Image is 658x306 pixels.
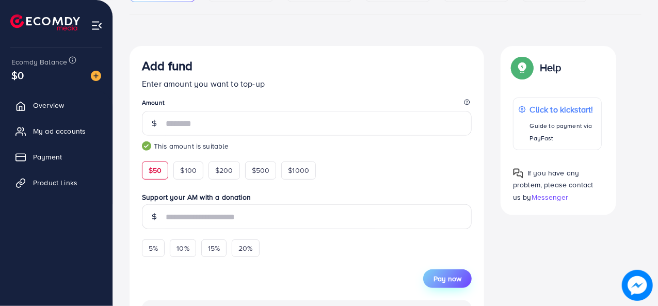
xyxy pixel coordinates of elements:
a: Product Links [8,172,105,193]
span: $100 [180,165,197,175]
img: image [622,270,653,301]
span: Payment [33,152,62,162]
span: $500 [252,165,270,175]
span: 5% [149,243,158,253]
span: $1000 [288,165,309,175]
span: 10% [176,243,189,253]
a: Overview [8,95,105,116]
span: $0 [9,66,26,85]
p: Guide to payment via PayFast [530,120,596,144]
small: This amount is suitable [142,141,472,151]
img: logo [10,14,80,30]
span: $200 [215,165,233,175]
h3: Add fund [142,58,192,73]
span: 15% [208,243,220,253]
img: Popup guide [513,58,532,77]
span: Ecomdy Balance [11,57,67,67]
span: 20% [238,243,252,253]
img: image [91,71,101,81]
span: $50 [149,165,162,175]
p: Help [540,61,561,74]
span: If you have any problem, please contact us by [513,168,593,202]
legend: Amount [142,98,472,111]
span: Messenger [532,192,568,202]
p: Enter amount you want to top-up [142,77,472,90]
img: guide [142,141,151,151]
span: Pay now [434,273,461,284]
span: My ad accounts [33,126,86,136]
button: Pay now [423,269,472,288]
img: Popup guide [513,168,523,179]
img: menu [91,20,103,31]
p: Click to kickstart! [530,103,596,116]
span: Product Links [33,178,77,188]
label: Support your AM with a donation [142,192,472,202]
a: Payment [8,147,105,167]
a: My ad accounts [8,121,105,141]
span: Overview [33,100,64,110]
